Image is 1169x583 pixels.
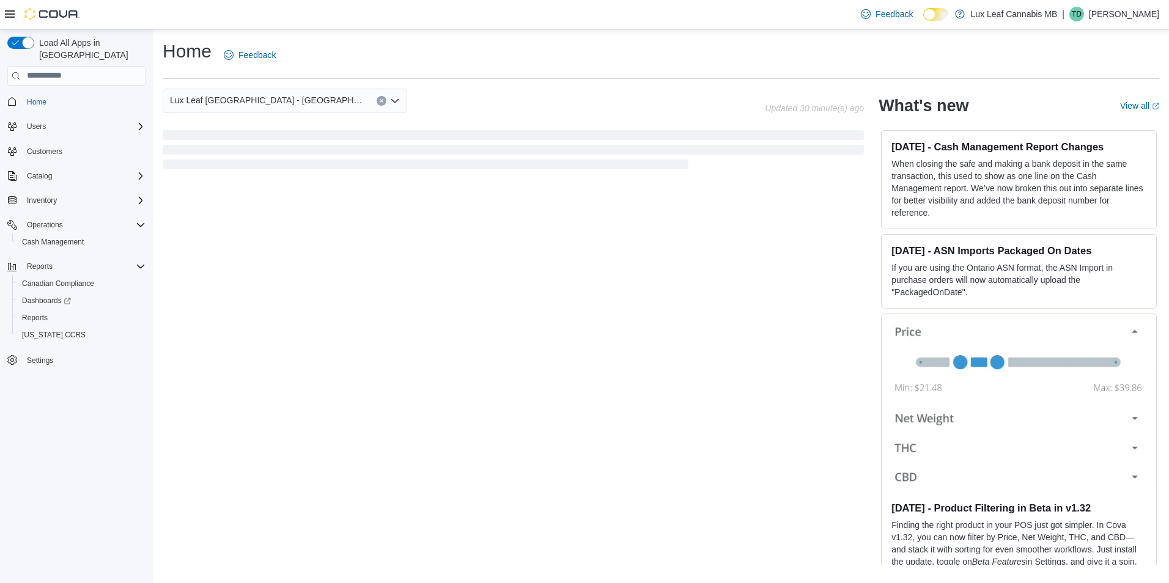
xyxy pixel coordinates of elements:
span: Reports [17,310,146,325]
button: [US_STATE] CCRS [12,326,150,343]
span: Operations [22,218,146,232]
button: Customers [2,142,150,160]
span: Load All Apps in [GEOGRAPHIC_DATA] [34,37,146,61]
span: Feedback [238,49,276,61]
button: Settings [2,351,150,369]
button: Reports [22,259,57,274]
span: Settings [27,356,53,365]
span: [US_STATE] CCRS [22,330,86,340]
span: Reports [22,313,48,323]
span: Cash Management [17,235,146,249]
span: Customers [27,147,62,156]
span: Home [27,97,46,107]
button: Inventory [22,193,62,208]
p: Finding the right product in your POS just got simpler. In Cova v1.32, you can now filter by Pric... [891,519,1146,580]
button: Open list of options [390,96,400,106]
em: Beta Features [972,557,1026,566]
button: Operations [22,218,68,232]
span: Cash Management [22,237,84,247]
a: Settings [22,353,58,368]
span: Inventory [22,193,146,208]
span: Canadian Compliance [22,279,94,288]
h2: What's new [879,96,968,116]
a: Dashboards [12,292,150,309]
p: If you are using the Ontario ASN format, the ASN Import in purchase orders will now automatically... [891,262,1146,298]
button: Reports [12,309,150,326]
h1: Home [163,39,212,64]
span: Dashboards [22,296,71,306]
span: Canadian Compliance [17,276,146,291]
span: Home [22,94,146,109]
span: Reports [22,259,146,274]
button: Catalog [22,169,57,183]
a: Cash Management [17,235,89,249]
a: Home [22,95,51,109]
span: Feedback [876,8,913,20]
a: Dashboards [17,293,76,308]
button: Reports [2,258,150,275]
span: Catalog [22,169,146,183]
a: [US_STATE] CCRS [17,328,90,342]
p: Lux Leaf Cannabis MB [971,7,1058,21]
a: Feedback [219,43,281,67]
h3: [DATE] - Cash Management Report Changes [891,141,1146,153]
span: Settings [22,352,146,367]
button: Users [2,118,150,135]
span: TD [1072,7,1082,21]
p: | [1062,7,1064,21]
button: Users [22,119,51,134]
span: Dashboards [17,293,146,308]
p: When closing the safe and making a bank deposit in the same transaction, this used to show as one... [891,158,1146,219]
span: Washington CCRS [17,328,146,342]
svg: External link [1152,103,1159,110]
input: Dark Mode [923,8,949,21]
span: Lux Leaf [GEOGRAPHIC_DATA] - [GEOGRAPHIC_DATA] [170,93,364,108]
span: Users [27,122,46,131]
a: Customers [22,144,67,159]
a: Canadian Compliance [17,276,99,291]
div: Theo Dorge [1069,7,1084,21]
a: View allExternal link [1120,101,1159,111]
button: Operations [2,216,150,233]
button: Cash Management [12,233,150,251]
h3: [DATE] - ASN Imports Packaged On Dates [891,244,1146,257]
span: Reports [27,262,53,271]
button: Canadian Compliance [12,275,150,292]
button: Inventory [2,192,150,209]
button: Catalog [2,167,150,185]
button: Clear input [377,96,386,106]
nav: Complex example [7,88,146,401]
a: Reports [17,310,53,325]
span: Operations [27,220,63,230]
span: Inventory [27,196,57,205]
span: Users [22,119,146,134]
h3: [DATE] - Product Filtering in Beta in v1.32 [891,502,1146,514]
p: Updated 30 minute(s) ago [765,103,864,113]
button: Home [2,93,150,111]
span: Loading [163,133,864,172]
a: Feedback [856,2,918,26]
span: Catalog [27,171,52,181]
p: [PERSON_NAME] [1089,7,1159,21]
img: Cova [24,8,79,20]
span: Customers [22,144,146,159]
